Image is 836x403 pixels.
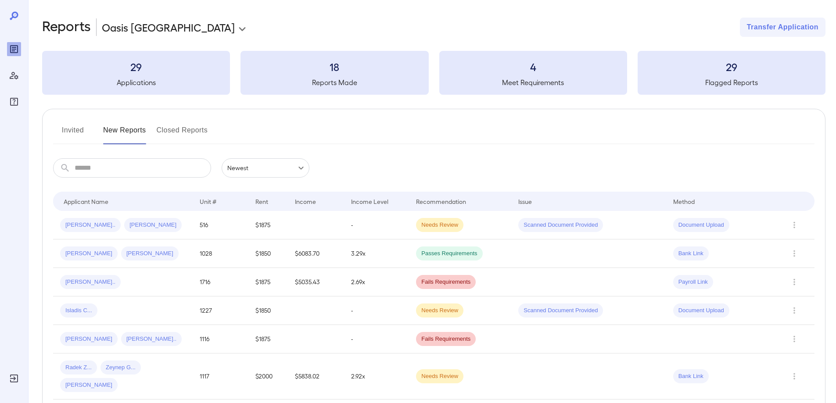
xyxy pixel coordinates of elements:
[673,278,713,286] span: Payroll Link
[240,60,428,74] h3: 18
[248,353,288,399] td: $2000
[7,371,21,385] div: Log Out
[416,307,463,315] span: Needs Review
[200,196,216,207] div: Unit #
[638,77,825,88] h5: Flagged Reports
[416,250,482,258] span: Passes Requirements
[673,307,729,315] span: Document Upload
[288,353,344,399] td: $5838.02
[222,158,309,178] div: Newest
[288,268,344,296] td: $5035.43
[42,77,230,88] h5: Applications
[787,218,801,232] button: Row Actions
[42,18,91,37] h2: Reports
[255,196,269,207] div: Rent
[60,250,118,258] span: [PERSON_NAME]
[638,60,825,74] h3: 29
[673,221,729,229] span: Document Upload
[124,221,182,229] span: [PERSON_NAME]
[193,296,248,325] td: 1227
[248,268,288,296] td: $1875
[295,196,316,207] div: Income
[60,364,97,372] span: Radek Z...
[787,369,801,383] button: Row Actions
[344,353,409,399] td: 2.92x
[60,335,118,343] span: [PERSON_NAME]
[787,246,801,260] button: Row Actions
[439,77,627,88] h5: Meet Requirements
[100,364,141,372] span: Zeynep G...
[416,335,476,343] span: Fails Requirements
[344,268,409,296] td: 2.69x
[248,325,288,353] td: $1875
[193,239,248,268] td: 1028
[416,221,463,229] span: Needs Review
[344,239,409,268] td: 3.29x
[740,18,825,37] button: Transfer Application
[288,239,344,268] td: $6083.70
[248,239,288,268] td: $1850
[673,196,695,207] div: Method
[60,278,121,286] span: [PERSON_NAME]..
[518,196,532,207] div: Issue
[344,325,409,353] td: -
[240,77,428,88] h5: Reports Made
[64,196,108,207] div: Applicant Name
[344,211,409,239] td: -
[53,123,93,144] button: Invited
[518,307,603,315] span: Scanned Document Provided
[193,353,248,399] td: 1117
[103,123,146,144] button: New Reports
[787,275,801,289] button: Row Actions
[157,123,208,144] button: Closed Reports
[518,221,603,229] span: Scanned Document Provided
[416,372,463,381] span: Needs Review
[351,196,388,207] div: Income Level
[248,211,288,239] td: $1875
[60,381,118,389] span: [PERSON_NAME]
[121,335,182,343] span: [PERSON_NAME]..
[60,307,97,315] span: Isladis C...
[344,296,409,325] td: -
[193,325,248,353] td: 1116
[673,372,709,381] span: Bank Link
[121,250,179,258] span: [PERSON_NAME]
[42,60,230,74] h3: 29
[673,250,709,258] span: Bank Link
[42,51,825,95] summary: 29Applications18Reports Made4Meet Requirements29Flagged Reports
[60,221,121,229] span: [PERSON_NAME]..
[102,20,235,34] p: Oasis [GEOGRAPHIC_DATA]
[787,303,801,317] button: Row Actions
[7,42,21,56] div: Reports
[193,268,248,296] td: 1716
[193,211,248,239] td: 516
[7,68,21,82] div: Manage Users
[416,278,476,286] span: Fails Requirements
[439,60,627,74] h3: 4
[416,196,466,207] div: Recommendation
[7,95,21,109] div: FAQ
[248,296,288,325] td: $1850
[787,332,801,346] button: Row Actions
